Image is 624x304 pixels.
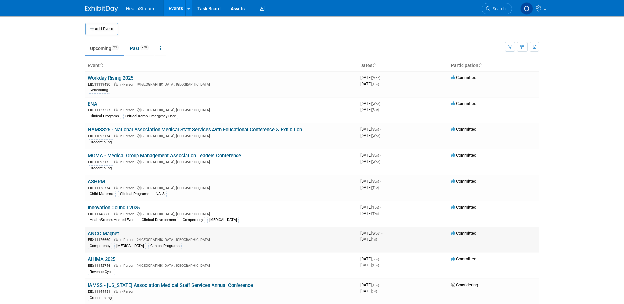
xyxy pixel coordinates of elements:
a: ASHRM [88,179,105,185]
span: EID: 11093175 [88,160,113,164]
span: Committed [451,75,476,80]
span: [DATE] [360,127,381,132]
span: - [380,179,381,184]
img: Olivia Christopher [520,2,533,15]
button: Add Event [85,23,118,35]
div: [GEOGRAPHIC_DATA], [GEOGRAPHIC_DATA] [88,133,355,139]
span: [DATE] [360,205,381,210]
span: EID: 11126660 [88,238,113,241]
span: - [381,75,382,80]
th: Event [85,60,358,71]
span: [DATE] [360,263,379,267]
span: [DATE] [360,282,381,287]
span: EID: 11146660 [88,212,113,216]
div: [GEOGRAPHIC_DATA], [GEOGRAPHIC_DATA] [88,237,355,242]
span: EID: 11137327 [88,108,113,112]
span: (Wed) [372,102,380,106]
div: Competency [181,217,205,223]
span: (Tue) [372,186,379,190]
span: [DATE] [360,179,381,184]
span: (Wed) [372,160,380,164]
span: Committed [451,153,476,158]
span: - [380,256,381,261]
div: Revenue Cycle [88,269,115,275]
span: In-Person [119,290,136,294]
img: ExhibitDay [85,6,118,12]
a: NAMSS25 - National Association Medical Staff Services 49th Educational Conference & Exhibition [88,127,302,133]
span: Search [490,6,506,11]
span: EID: 11119430 [88,83,113,86]
div: Competency [88,243,112,249]
span: [DATE] [360,289,377,293]
span: (Sun) [372,257,379,261]
span: EID: 11136774 [88,186,113,190]
span: Committed [451,127,476,132]
img: In-Person Event [114,160,118,163]
div: Clinical Programs [118,191,151,197]
a: Sort by Event Name [100,63,103,68]
span: (Mon) [372,76,380,80]
span: (Sun) [372,128,379,131]
img: In-Person Event [114,186,118,189]
div: Clinical Programs [88,114,121,119]
span: - [380,205,381,210]
a: ENA [88,101,97,107]
span: [DATE] [360,159,380,164]
img: In-Person Event [114,134,118,137]
div: [GEOGRAPHIC_DATA], [GEOGRAPHIC_DATA] [88,81,355,87]
span: (Sun) [372,180,379,183]
span: [DATE] [360,185,379,190]
span: Committed [451,101,476,106]
img: In-Person Event [114,238,118,241]
span: [DATE] [360,231,382,236]
span: In-Person [119,186,136,190]
div: Clinical Development [140,217,178,223]
span: [DATE] [360,107,379,112]
div: Scheduling [88,88,110,93]
span: In-Person [119,264,136,268]
span: [DATE] [360,133,380,138]
span: - [380,127,381,132]
span: (Wed) [372,232,380,235]
div: Credentialing [88,165,113,171]
span: Committed [451,179,476,184]
span: (Tue) [372,206,379,209]
span: - [381,101,382,106]
span: Committed [451,205,476,210]
div: [GEOGRAPHIC_DATA], [GEOGRAPHIC_DATA] [88,211,355,216]
a: Sort by Start Date [372,63,376,68]
div: Critical &amp; Emergency Care [123,114,178,119]
span: In-Person [119,108,136,112]
a: IAMSS - [US_STATE] Association Medical Staff Services Annual Conference [88,282,253,288]
div: Credentialing [88,295,113,301]
span: [DATE] [360,153,381,158]
span: [DATE] [360,237,377,241]
a: Innovation Council 2025 [88,205,140,211]
div: [GEOGRAPHIC_DATA], [GEOGRAPHIC_DATA] [88,107,355,113]
span: (Fri) [372,290,377,293]
div: HealthStream Hosted Event [88,217,137,223]
span: HealthStream [126,6,154,11]
a: Sort by Participation Type [478,63,482,68]
img: In-Person Event [114,108,118,111]
img: In-Person Event [114,264,118,267]
span: [DATE] [360,81,379,86]
img: In-Person Event [114,82,118,86]
span: [DATE] [360,75,382,80]
span: In-Person [119,212,136,216]
span: (Thu) [372,212,379,215]
span: (Tue) [372,264,379,267]
div: [GEOGRAPHIC_DATA], [GEOGRAPHIC_DATA] [88,263,355,268]
span: 23 [112,45,119,50]
div: [MEDICAL_DATA] [114,243,146,249]
div: NALS [154,191,167,197]
span: Committed [451,256,476,261]
a: Search [482,3,512,14]
a: ANCC Magnet [88,231,119,237]
span: Considering [451,282,478,287]
div: Child Maternal [88,191,116,197]
span: [DATE] [360,101,382,106]
span: (Sun) [372,154,379,157]
div: [MEDICAL_DATA] [207,217,239,223]
span: (Fri) [372,238,377,241]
